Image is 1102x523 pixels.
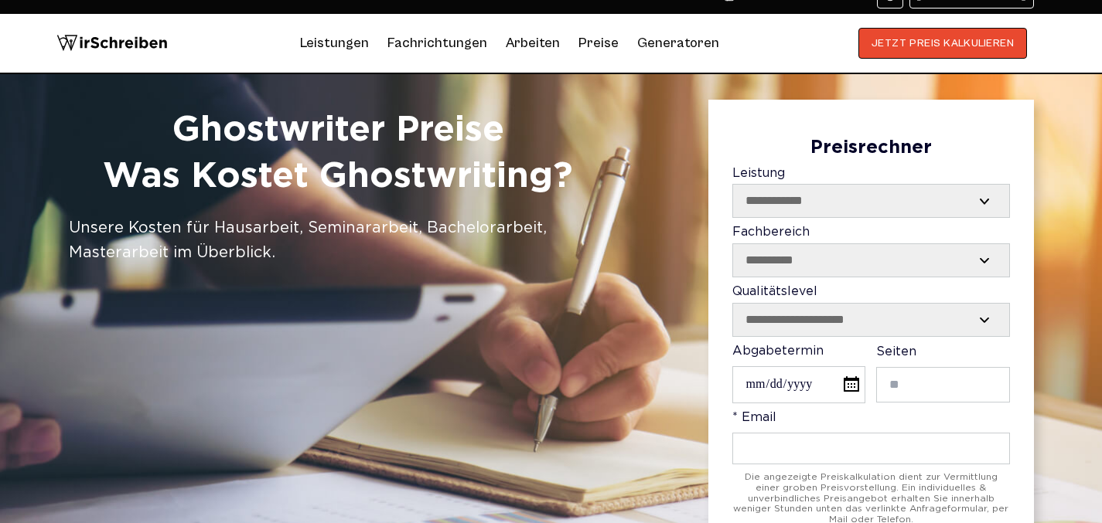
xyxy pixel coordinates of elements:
[578,35,619,51] a: Preise
[56,28,168,59] img: logo wirschreiben
[69,107,608,200] h1: Ghostwriter Preise Was Kostet Ghostwriting?
[732,411,1010,464] label: * Email
[732,366,865,402] input: Abgabetermin
[733,185,1009,217] select: Leistung
[732,285,1010,337] label: Qualitätslevel
[732,138,1010,159] div: Preisrechner
[732,433,1010,464] input: * Email
[300,31,369,56] a: Leistungen
[732,226,1010,277] label: Fachbereich
[506,31,560,56] a: Arbeiten
[733,244,1009,277] select: Fachbereich
[732,167,1010,219] label: Leistung
[733,304,1009,336] select: Qualitätslevel
[876,346,916,358] span: Seiten
[69,216,608,265] div: Unsere Kosten für Hausarbeit, Seminararbeit, Bachelorarbeit, Masterarbeit im Überblick.
[387,31,487,56] a: Fachrichtungen
[858,28,1028,59] button: JETZT PREIS KALKULIEREN
[732,345,865,403] label: Abgabetermin
[637,31,719,56] a: Generatoren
